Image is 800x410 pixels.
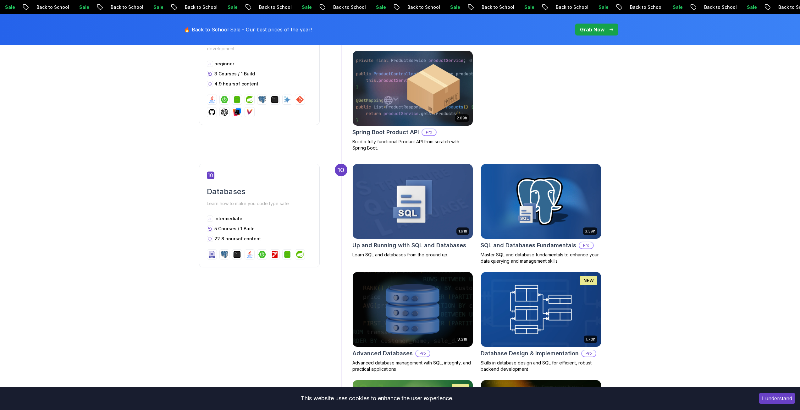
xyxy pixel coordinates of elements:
[207,187,312,197] h2: Databases
[214,81,258,87] p: 4.9 hours of content
[208,251,216,258] img: sql logo
[364,4,406,10] p: Back to School
[271,96,279,103] img: terminal logo
[215,4,258,10] p: Back to School
[438,4,481,10] p: Back to School
[352,241,466,250] h2: Up and Running with SQL and Databases
[246,251,253,258] img: java logo
[458,229,467,234] p: 1.91h
[214,71,237,76] span: 3 Courses
[352,252,473,258] p: Learn SQL and databases from the ground up.
[258,4,278,10] p: Sale
[246,108,253,116] img: maven logo
[184,4,204,10] p: Sale
[580,26,604,33] p: Grab Now
[258,251,266,258] img: spring-boot logo
[583,277,594,284] p: NEW
[233,108,241,116] img: intellij logo
[352,164,473,258] a: Up and Running with SQL and Databases card1.91hUp and Running with SQL and DatabasesLearn SQL and...
[207,199,312,208] p: Learn how to make you code type safe
[233,96,241,103] img: spring-data-jpa logo
[246,96,253,103] img: spring logo
[221,251,228,258] img: postgres logo
[759,393,795,404] button: Accept cookies
[36,4,56,10] p: Sale
[296,96,304,103] img: git logo
[271,251,279,258] img: flyway logo
[352,128,419,137] h2: Spring Boot Product API
[586,337,595,342] p: 1.70h
[221,108,228,116] img: chatgpt logo
[258,96,266,103] img: postgres logo
[582,350,596,357] p: Pro
[214,216,242,222] p: intermediate
[332,4,352,10] p: Sale
[350,162,476,241] img: Up and Running with SQL and Databases card
[352,139,473,151] p: Build a fully functional Product API from scratch with Spring Boot.
[457,337,467,342] p: 8.31h
[629,4,649,10] p: Sale
[585,229,595,234] p: 3.39h
[660,4,703,10] p: Back to School
[481,360,601,372] p: Skills in database design and SQL for efficient, robust backend development
[296,251,304,258] img: spring logo
[208,108,216,116] img: github logo
[579,242,593,249] p: Pro
[406,4,427,10] p: Sale
[221,96,228,103] img: spring-boot logo
[481,164,601,239] img: SQL and Databases Fundamentals card
[555,4,575,10] p: Sale
[352,272,473,372] a: Advanced Databases card8.31hAdvanced DatabasesProAdvanced database management with SQL, integrity...
[481,272,601,347] img: Database Design & Implementation card
[214,236,261,242] p: 22.8 hours of content
[353,51,473,126] img: Spring Boot Product API card
[238,71,255,76] span: / 1 Build
[214,61,234,67] p: beginner
[352,360,473,372] p: Advanced database management with SQL, integrity, and practical applications
[703,4,723,10] p: Sale
[481,349,579,358] h2: Database Design & Implementation
[67,4,110,10] p: Back to School
[416,350,430,357] p: Pro
[352,51,473,151] a: Spring Boot Product API card2.09hSpring Boot Product APIProBuild a fully functional Product API f...
[457,116,467,121] p: 2.09h
[353,272,473,347] img: Advanced Databases card
[481,252,601,264] p: Master SQL and database fundamentals to enhance your data querying and management skills.
[481,4,501,10] p: Sale
[208,96,216,103] img: java logo
[512,4,555,10] p: Back to School
[110,4,130,10] p: Sale
[5,391,749,405] div: This website uses cookies to enhance the user experience.
[455,385,466,392] p: NEW
[586,4,629,10] p: Back to School
[233,251,241,258] img: terminal logo
[481,164,601,264] a: SQL and Databases Fundamentals card3.39hSQL and Databases FundamentalsProMaster SQL and database ...
[481,241,576,250] h2: SQL and Databases Fundamentals
[207,172,214,179] span: 10
[735,4,777,10] p: Back to School
[422,129,436,135] p: Pro
[284,96,291,103] img: ai logo
[290,4,332,10] p: Back to School
[777,4,797,10] p: Sale
[284,251,291,258] img: spring-data-jpa logo
[141,4,184,10] p: Back to School
[238,226,255,231] span: / 1 Build
[214,226,236,231] span: 5 Courses
[184,26,312,33] p: 🔥 Back to School Sale - Our best prices of the year!
[335,164,347,176] div: 10
[352,349,413,358] h2: Advanced Databases
[481,272,601,372] a: Database Design & Implementation card1.70hNEWDatabase Design & ImplementationProSkills in databas...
